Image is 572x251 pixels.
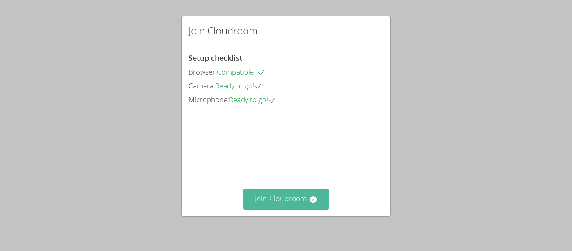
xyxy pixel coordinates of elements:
span: Ready to go! [229,95,276,104]
span: Browser: [188,67,217,77]
span: Microphone: [188,95,229,104]
span: Compatible [217,67,265,77]
span: Ready to go! [215,81,263,91]
span: Setup checklist [188,53,242,63]
button: Join Cloudroom [243,189,329,210]
span: Camera: [188,81,215,91]
h2: Join Cloudroom [188,23,258,38]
